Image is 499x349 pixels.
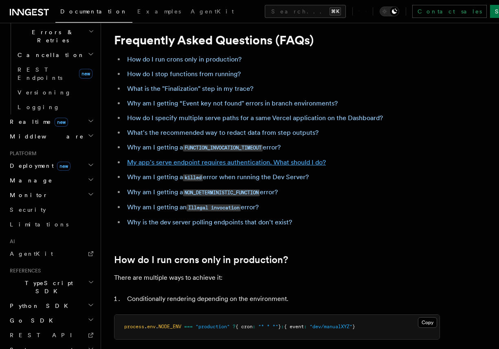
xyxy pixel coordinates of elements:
a: Examples [132,2,186,22]
span: TypeScript SDK [7,279,88,295]
p: There are multiple ways to achieve it: [114,272,440,283]
a: AgentKit [186,2,239,22]
a: What is the "Finalization" step in my trace? [127,85,253,92]
a: How do I run crons only in production? [114,254,288,266]
span: Monitor [7,191,48,199]
span: new [79,69,92,79]
span: Platform [7,150,37,157]
button: Deploymentnew [7,158,96,173]
button: Copy [418,317,437,328]
span: NODE_ENV [158,324,181,329]
span: Realtime [7,118,68,126]
button: Errors & Retries [14,25,96,48]
code: NON_DETERMINISTIC_FUNCTION [183,189,260,196]
a: How do I run crons only in production? [127,55,242,63]
span: : [304,324,307,329]
a: REST Endpointsnew [14,62,96,85]
li: Conditionally rendering depending on the environment. [125,293,440,305]
a: Limitations [7,217,96,232]
a: What's the recommended way to redact data from step outputs? [127,129,319,136]
span: new [57,162,70,171]
span: AgentKit [191,8,234,15]
button: Toggle dark mode [380,7,399,16]
a: Why am I getting aNON_DETERMINISTIC_FUNCTIONerror? [127,188,278,196]
span: Go SDK [7,316,58,325]
span: Security [10,206,46,213]
span: process [124,324,144,329]
button: Monitor [7,188,96,202]
a: Why is the dev server polling endpoints that don't exist? [127,218,292,226]
a: Logging [14,100,96,114]
button: TypeScript SDK [7,276,96,299]
button: Middleware [7,129,96,144]
code: Illegal invocation [187,204,241,211]
button: Manage [7,173,96,188]
span: AI [7,238,15,245]
span: === [184,324,193,329]
span: . [156,324,158,329]
span: REST Endpoints [18,66,62,81]
a: REST API [7,328,96,342]
kbd: ⌘K [330,7,341,15]
a: Versioning [14,85,96,100]
button: Search...⌘K [265,5,346,18]
a: Why am I getting aFUNCTION_INVOCATION_TIMEOUTerror? [127,143,281,151]
span: } [352,324,355,329]
button: Python SDK [7,299,96,313]
span: References [7,268,41,274]
span: "production" [196,324,230,329]
span: { event [284,324,304,329]
button: Go SDK [7,313,96,328]
span: Limitations [10,221,68,228]
code: FUNCTION_INVOCATION_TIMEOUT [183,145,263,151]
a: How do I specify multiple serve paths for a same Vercel application on the Dashboard? [127,114,383,122]
button: Realtimenew [7,114,96,129]
a: Why am I getting akillederror when running the Dev Server? [127,173,309,181]
span: } [278,324,281,329]
a: How do I stop functions from running? [127,70,241,78]
span: Examples [137,8,181,15]
span: : [253,324,255,329]
span: ? [233,324,235,329]
span: { cron [235,324,253,329]
span: new [55,118,68,127]
a: My app's serve endpoint requires authentication. What should I do? [127,158,326,166]
span: env [147,324,156,329]
a: Documentation [55,2,132,23]
a: AgentKit [7,246,96,261]
span: Logging [18,104,60,110]
span: Manage [7,176,53,184]
button: Cancellation [14,48,96,62]
span: "dev/manualXYZ" [310,324,352,329]
span: AgentKit [10,250,53,257]
span: Cancellation [14,51,85,59]
span: Errors & Retries [14,28,88,44]
h1: Frequently Asked Questions (FAQs) [114,33,440,47]
span: Versioning [18,89,71,96]
span: Python SDK [7,302,73,310]
span: : [281,324,284,329]
span: Documentation [60,8,127,15]
span: . [144,324,147,329]
span: Middleware [7,132,84,140]
a: Contact sales [412,5,487,18]
span: Deployment [7,162,70,170]
span: REST API [10,332,79,338]
a: Security [7,202,96,217]
a: Why am I getting anIllegal invocationerror? [127,203,259,211]
code: killed [183,174,203,181]
a: Why am I getting “Event key not found" errors in branch environments? [127,99,338,107]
